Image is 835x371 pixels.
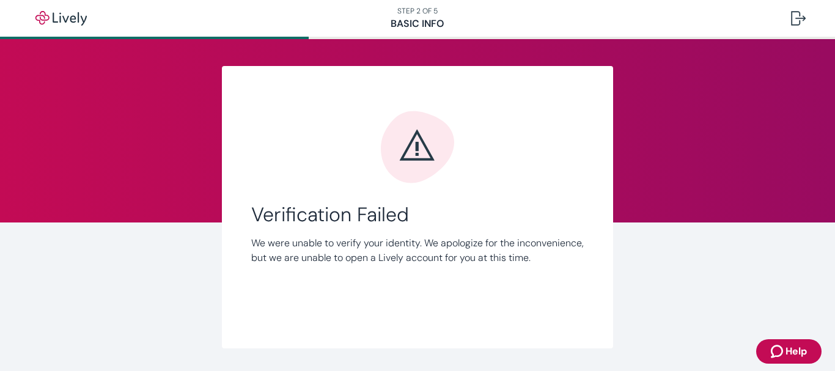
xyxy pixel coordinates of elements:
span: Verification Failed [251,203,584,226]
button: Zendesk support iconHelp [756,339,822,364]
span: Help [785,344,807,359]
svg: Zendesk support icon [771,344,785,359]
svg: Error icon [381,110,454,183]
p: We were unable to verify your identity. We apologize for the inconvenience, but we are unable to ... [251,236,584,265]
img: Lively [27,11,95,26]
button: Log out [781,4,815,33]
